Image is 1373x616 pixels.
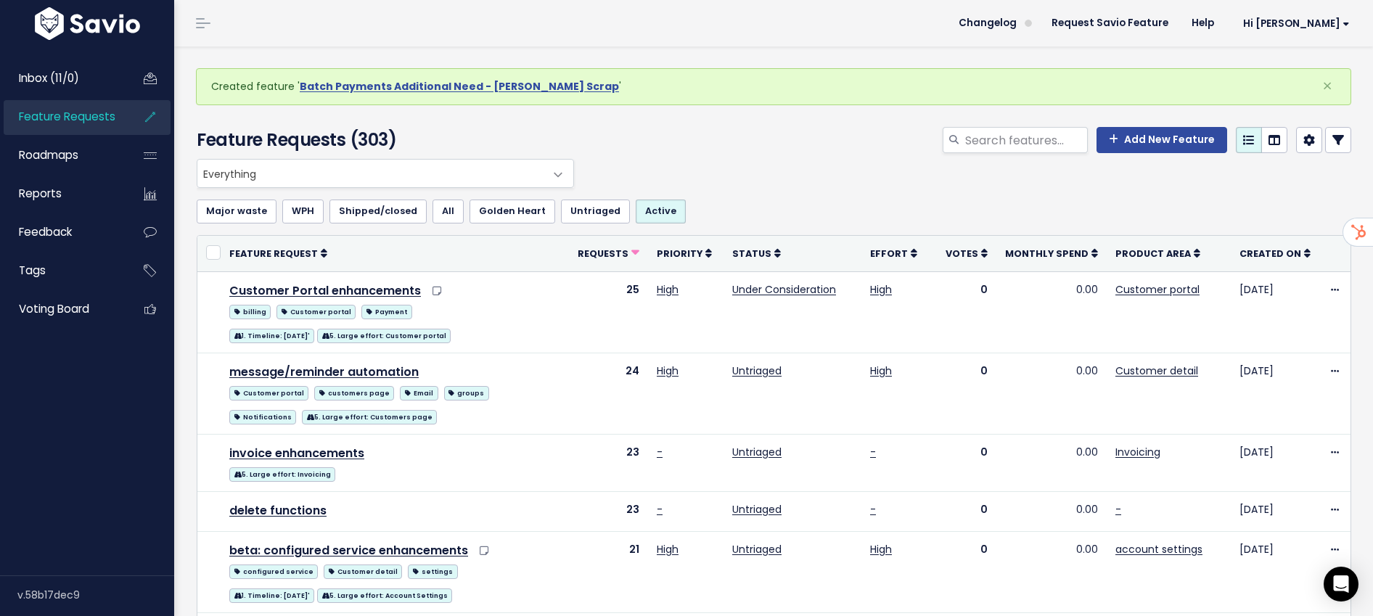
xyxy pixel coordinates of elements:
[937,353,996,434] td: 0
[1097,127,1227,153] a: Add New Feature
[1231,492,1319,532] td: [DATE]
[937,492,996,532] td: 0
[229,246,327,260] a: Feature Request
[1324,567,1358,601] div: Open Intercom Messenger
[870,282,892,297] a: High
[317,588,452,603] span: 5. Large effort: Account Settings
[1308,69,1347,104] button: Close
[229,502,327,519] a: delete functions
[229,364,419,380] a: message/reminder automation
[937,271,996,353] td: 0
[569,435,648,492] td: 23
[229,564,318,579] span: configured service
[561,200,630,223] a: Untriaged
[870,246,917,260] a: Effort
[1239,246,1311,260] a: Created On
[657,542,679,557] a: High
[1243,18,1350,29] span: Hi [PERSON_NAME]
[229,305,271,319] span: billing
[732,542,782,557] a: Untriaged
[569,271,648,353] td: 25
[657,246,712,260] a: Priority
[657,247,702,260] span: Priority
[964,127,1088,153] input: Search features...
[317,329,451,343] span: 5. Large effort: Customer portal
[1239,247,1301,260] span: Created On
[229,282,421,299] a: Customer Portal enhancements
[1322,74,1332,98] span: ×
[19,263,46,278] span: Tags
[996,353,1107,434] td: 0.00
[17,576,174,614] div: v.58b17dec9
[197,160,544,187] span: Everything
[4,292,120,326] a: Voting Board
[229,386,308,401] span: Customer portal
[4,254,120,287] a: Tags
[569,492,648,532] td: 23
[870,247,908,260] span: Effort
[1231,532,1319,613] td: [DATE]
[229,302,271,320] a: billing
[996,492,1107,532] td: 0.00
[408,562,457,580] a: settings
[1115,445,1160,459] a: Invoicing
[19,224,72,239] span: Feedback
[31,7,144,40] img: logo-white.9d6f32f41409.svg
[276,305,356,319] span: Customer portal
[19,301,89,316] span: Voting Board
[996,271,1107,353] td: 0.00
[946,246,988,260] a: Votes
[870,445,876,459] a: -
[937,532,996,613] td: 0
[276,302,356,320] a: Customer portal
[433,200,464,223] a: All
[329,200,427,223] a: Shipped/closed
[870,364,892,378] a: High
[361,302,411,320] a: Payment
[4,62,120,95] a: Inbox (11/0)
[229,445,364,461] a: invoice enhancements
[19,147,78,163] span: Roadmaps
[361,305,411,319] span: Payment
[197,127,567,153] h4: Feature Requests (303)
[229,410,296,424] span: Notifications
[4,177,120,210] a: Reports
[229,542,468,559] a: beta: configured service enhancements
[1231,435,1319,492] td: [DATE]
[569,532,648,613] td: 21
[300,79,619,94] a: Batch Payments Additional Need - [PERSON_NAME] Scrap
[444,383,489,401] a: groups
[732,445,782,459] a: Untriaged
[229,247,318,260] span: Feature Request
[19,109,115,124] span: Feature Requests
[229,467,335,482] span: 5. Large effort: Invoicing
[1115,364,1198,378] a: Customer detail
[229,326,314,344] a: 1. Timeline: [DATE]'
[229,464,335,482] a: 5. Large effort: Invoicing
[657,502,663,517] a: -
[1226,12,1361,35] a: Hi [PERSON_NAME]
[1115,246,1200,260] a: Product Area
[870,502,876,517] a: -
[400,386,438,401] span: Email
[4,139,120,172] a: Roadmaps
[324,562,402,580] a: Customer detail
[870,542,892,557] a: High
[1005,247,1089,260] span: Monthly spend
[1231,271,1319,353] td: [DATE]
[317,586,452,604] a: 5. Large effort: Account Settings
[229,588,314,603] span: 1. Timeline: [DATE]'
[302,410,437,424] span: 5. Large effort: Customers page
[996,435,1107,492] td: 0.00
[229,586,314,604] a: 1. Timeline: [DATE]'
[946,247,978,260] span: Votes
[569,353,648,434] td: 24
[578,247,628,260] span: Requests
[1115,247,1191,260] span: Product Area
[314,386,394,401] span: customers page
[317,326,451,344] a: 5. Large effort: Customer portal
[636,200,686,223] a: Active
[282,200,324,223] a: WPH
[324,564,402,579] span: Customer detail
[19,186,62,201] span: Reports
